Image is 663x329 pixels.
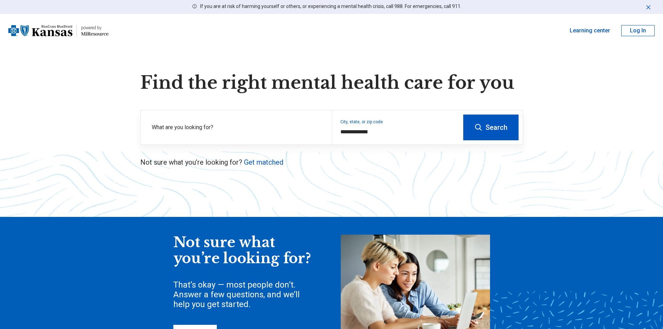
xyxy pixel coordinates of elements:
h1: Find the right mental health care for you [140,72,523,93]
label: What are you looking for? [152,123,323,132]
a: Get matched [244,158,283,166]
div: That’s okay — most people don’t. Answer a few questions, and we’ll help you get started. [173,280,313,309]
button: Dismiss [645,3,652,11]
p: If you are at risk of harming yourself or others, or experiencing a mental health crisis, call 98... [200,3,461,10]
a: Learning center [570,26,610,35]
img: Blue Cross Blue Shield Kansas [8,22,72,39]
a: Blue Cross Blue Shield Kansaspowered by [8,22,109,39]
button: Search [463,115,519,140]
div: powered by [81,25,109,31]
div: Not sure what you’re looking for? [173,235,313,266]
button: Log In [621,25,655,36]
p: Not sure what you’re looking for? [140,157,523,167]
